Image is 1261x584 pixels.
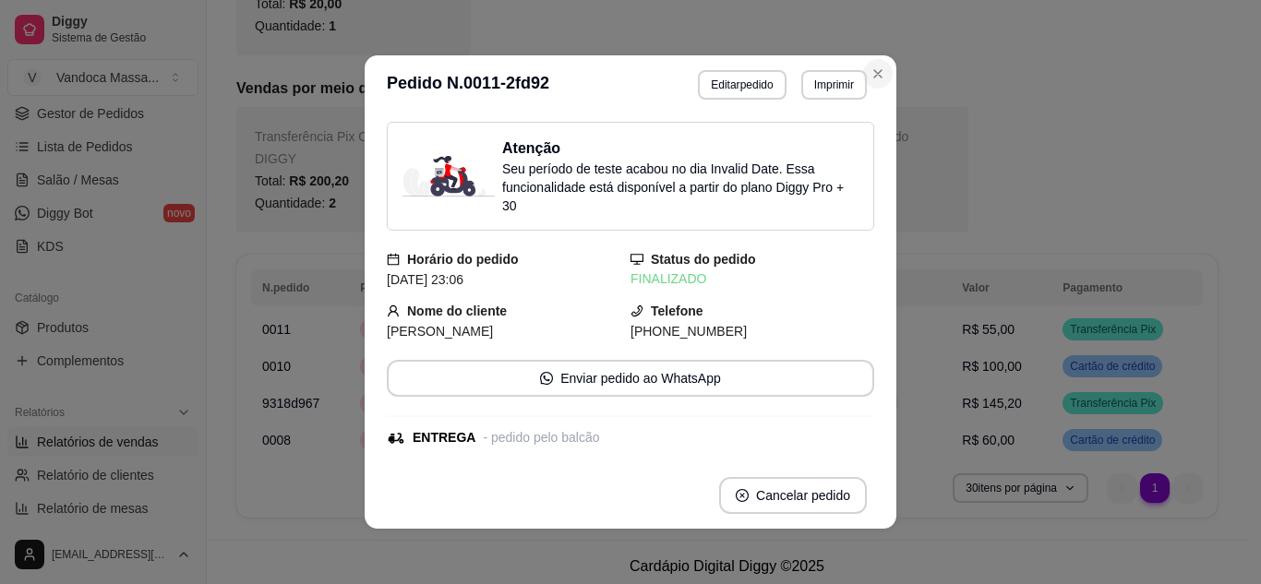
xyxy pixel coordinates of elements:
[630,253,643,266] span: desktop
[630,324,747,339] span: [PHONE_NUMBER]
[413,428,475,447] div: ENTREGA
[502,137,859,160] h3: Atenção
[387,272,463,287] span: [DATE] 23:06
[483,428,599,447] div: - pedido pelo balcão
[502,160,859,215] p: Seu período de teste acabou no dia Invalid Date . Essa funcionalidade está disponível a partir do...
[719,477,867,514] button: close-circleCancelar pedido
[651,252,756,267] strong: Status do pedido
[651,304,703,318] strong: Telefone
[387,360,874,397] button: whats-appEnviar pedido ao WhatsApp
[407,304,507,318] strong: Nome do cliente
[863,59,893,89] button: Close
[698,70,786,100] button: Editarpedido
[402,156,495,197] img: delivery-image
[407,252,519,267] strong: Horário do pedido
[801,70,867,100] button: Imprimir
[387,70,549,100] h3: Pedido N. 0011-2fd92
[387,253,400,266] span: calendar
[630,304,643,317] span: phone
[540,372,553,385] span: whats-app
[630,269,874,289] div: FINALIZADO
[736,489,749,502] span: close-circle
[387,304,400,317] span: user
[387,324,493,339] span: [PERSON_NAME]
